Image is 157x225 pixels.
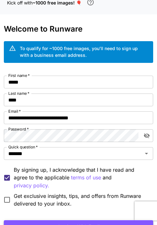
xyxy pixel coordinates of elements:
span: Get exclusive insights, tips, and offers from Runware delivered to your inbox. [14,192,148,207]
label: Password [8,126,29,132]
button: Open [142,149,151,158]
label: Last name [8,91,29,96]
label: Quick question [8,144,38,150]
p: terms of use [71,174,101,182]
h3: Welcome to Runware [4,25,153,34]
div: To qualify for ~1000 free images, you’ll need to sign up with a business email address. [20,45,148,58]
button: toggle password visibility [141,130,153,141]
label: Email [8,109,21,114]
p: privacy policy. [14,182,49,190]
p: By signing up, I acknowledge that I have read and agree to the applicable and [14,166,148,190]
button: By signing up, I acknowledge that I have read and agree to the applicable and privacy policy. [71,174,101,182]
label: First name [8,73,30,78]
button: By signing up, I acknowledge that I have read and agree to the applicable terms of use and [14,182,49,190]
